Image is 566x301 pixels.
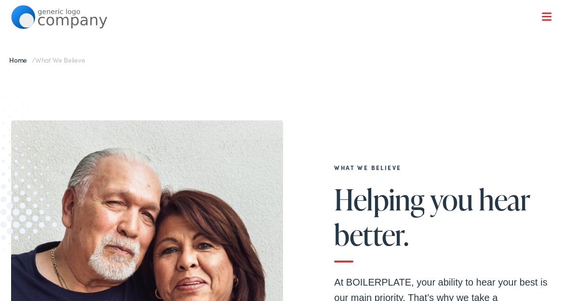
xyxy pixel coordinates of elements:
span: What We Believe [35,55,85,65]
span: hear [479,183,530,215]
a: What We Offer [18,39,554,68]
span: you [430,183,473,215]
a: Home [9,55,32,65]
span: / [9,55,85,65]
h2: What We Believe [334,164,554,171]
span: better. [334,219,408,250]
span: Helping [334,183,424,215]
